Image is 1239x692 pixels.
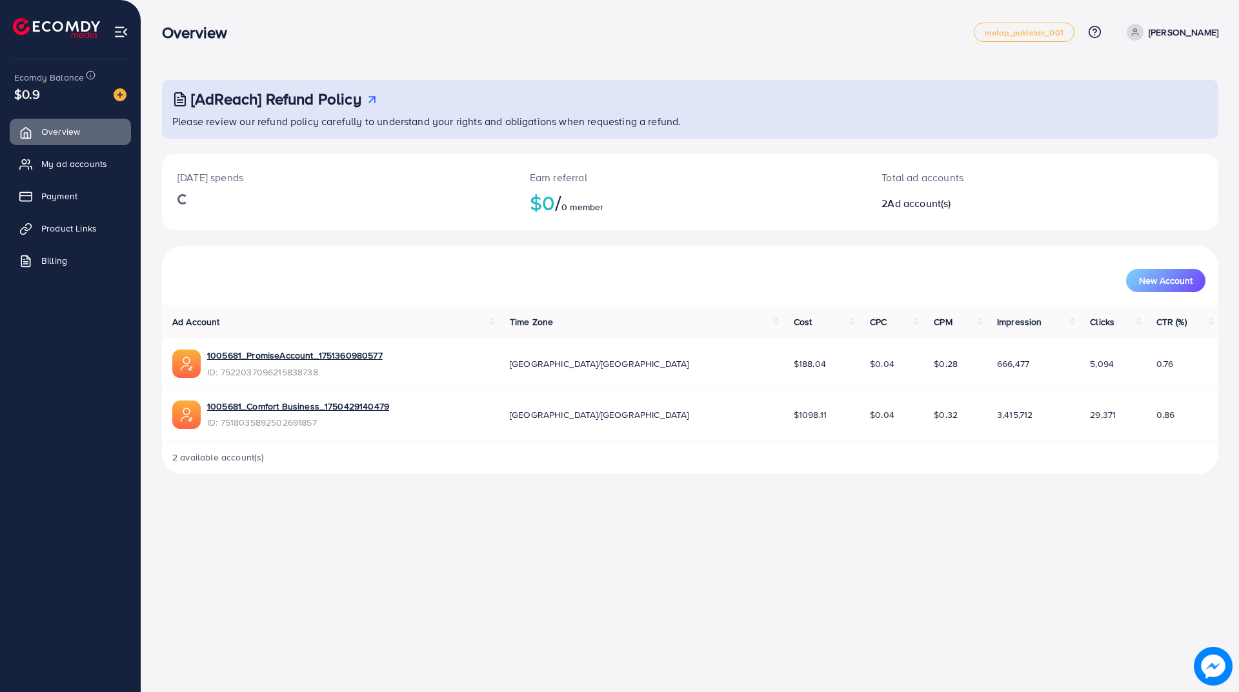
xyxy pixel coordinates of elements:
span: metap_pakistan_001 [985,28,1063,37]
span: Cost [794,315,812,328]
img: image [114,88,126,101]
span: 0.86 [1156,408,1175,421]
span: ID: 7518035892502691857 [207,416,389,429]
span: CPM [934,315,952,328]
span: ID: 7522037096215838738 [207,366,383,379]
a: My ad accounts [10,151,131,177]
span: $0.32 [934,408,958,421]
span: 666,477 [997,357,1029,370]
a: 1005681_PromiseAccount_1751360980577 [207,349,383,362]
p: Total ad accounts [881,170,1114,185]
span: $0.9 [14,84,41,103]
h2: $0 [530,190,851,215]
img: ic-ads-acc.e4c84228.svg [172,350,201,378]
span: 0 member [561,201,603,213]
span: $0.28 [934,357,958,370]
span: 5,094 [1090,357,1114,370]
span: CTR (%) [1156,315,1187,328]
a: Product Links [10,215,131,241]
p: Earn referral [530,170,851,185]
span: 29,371 [1090,408,1116,421]
span: CPC [870,315,887,328]
h3: Overview [162,23,237,42]
span: $1098.11 [794,408,827,421]
a: Billing [10,248,131,273]
img: menu [114,25,128,39]
span: Time Zone [510,315,553,328]
img: logo [13,18,100,38]
h2: 2 [881,197,1114,210]
span: Billing [41,254,67,267]
span: Impression [997,315,1042,328]
span: 0.76 [1156,357,1174,370]
span: $0.04 [870,357,894,370]
span: 2 available account(s) [172,451,265,464]
span: Ad account(s) [887,196,951,210]
a: [PERSON_NAME] [1122,24,1218,41]
span: Product Links [41,222,97,235]
span: $0.04 [870,408,894,421]
img: ic-ads-acc.e4c84228.svg [172,400,201,429]
span: 3,415,712 [997,408,1032,421]
a: Overview [10,119,131,144]
span: [GEOGRAPHIC_DATA]/[GEOGRAPHIC_DATA] [510,408,689,421]
img: image [1194,647,1233,686]
span: Payment [41,190,77,203]
p: Please review our refund policy carefully to understand your rights and obligations when requesti... [172,114,1211,129]
span: New Account [1139,276,1193,285]
p: [PERSON_NAME] [1149,25,1218,40]
span: $188.04 [794,357,826,370]
span: Ecomdy Balance [14,71,84,84]
a: Payment [10,183,131,209]
span: My ad accounts [41,157,107,170]
span: / [555,188,561,217]
a: 1005681_Comfort Business_1750429140479 [207,400,389,413]
span: Overview [41,125,80,138]
a: metap_pakistan_001 [974,23,1074,42]
p: [DATE] spends [177,170,499,185]
button: New Account [1126,269,1205,292]
span: Clicks [1090,315,1114,328]
span: [GEOGRAPHIC_DATA]/[GEOGRAPHIC_DATA] [510,357,689,370]
span: Ad Account [172,315,220,328]
h3: [AdReach] Refund Policy [191,90,361,108]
